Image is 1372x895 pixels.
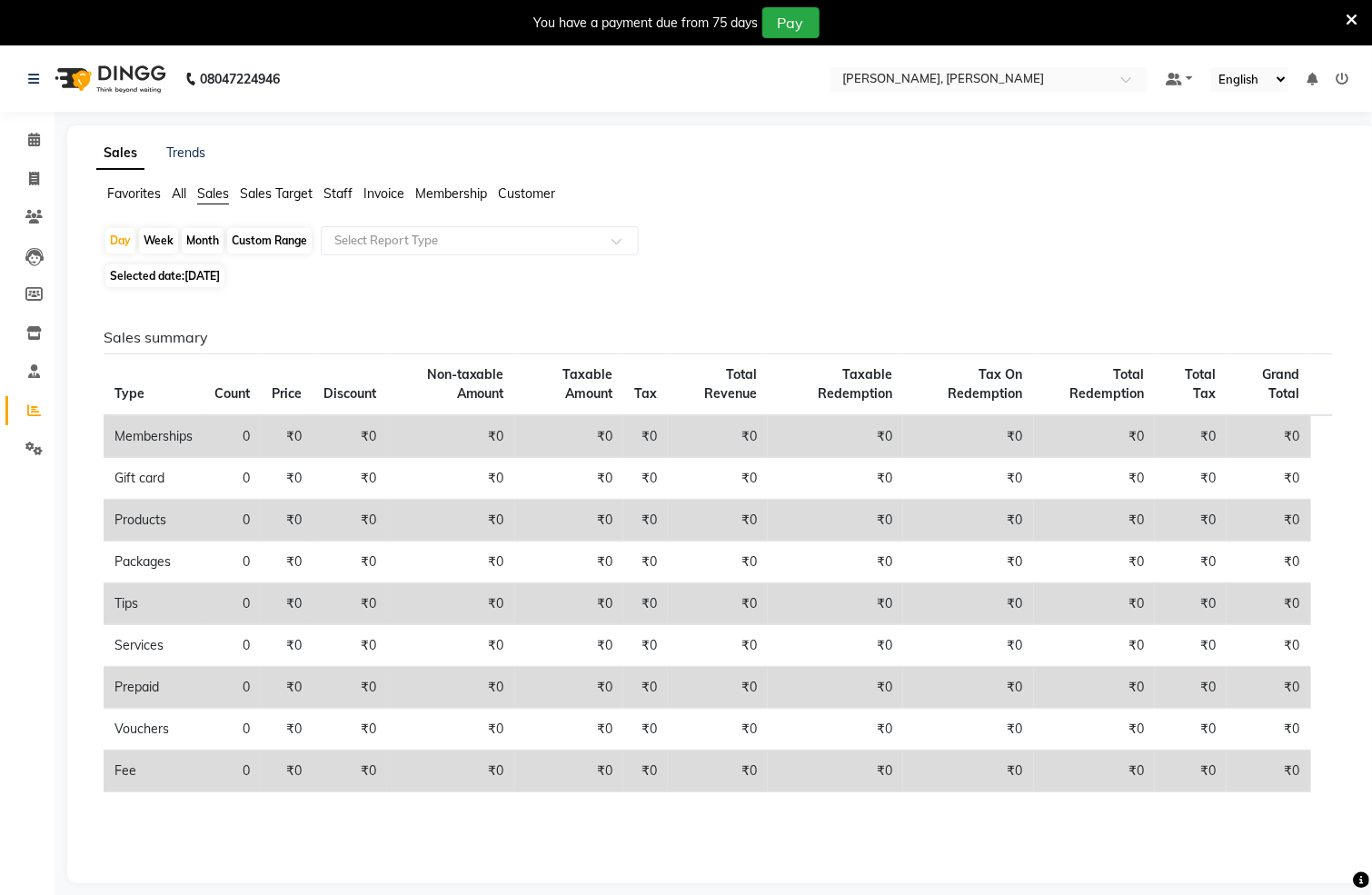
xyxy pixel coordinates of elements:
span: Count [214,385,250,402]
span: Discount [323,385,376,402]
img: logo [46,54,171,104]
td: ₹0 [623,458,668,500]
td: ₹0 [1034,751,1156,792]
span: Tax On Redemption [949,366,1023,402]
td: ₹0 [768,709,903,751]
td: ₹0 [903,709,1034,751]
a: Sales [96,137,144,170]
td: ₹0 [1227,667,1311,709]
td: ₹0 [313,709,387,751]
h6: Sales summary [104,329,1333,346]
td: 0 [204,751,261,792]
td: ₹0 [1227,500,1311,542]
td: ₹0 [1034,458,1156,500]
td: ₹0 [313,583,387,625]
div: Month [182,228,224,254]
td: ₹0 [623,709,668,751]
td: ₹0 [387,583,515,625]
td: 0 [204,709,261,751]
td: ₹0 [668,583,768,625]
td: 0 [204,667,261,709]
td: ₹0 [903,667,1034,709]
td: ₹0 [261,709,313,751]
span: Total Revenue [704,366,757,402]
span: Type [114,385,144,402]
td: ₹0 [623,542,668,583]
td: 0 [204,625,261,667]
span: Invoice [363,185,404,202]
td: Prepaid [104,667,204,709]
td: ₹0 [387,667,515,709]
td: Products [104,500,204,542]
span: Tax [634,385,657,402]
td: ₹0 [387,500,515,542]
td: ₹0 [313,667,387,709]
td: Services [104,625,204,667]
td: ₹0 [515,500,624,542]
td: ₹0 [1155,625,1227,667]
td: ₹0 [623,751,668,792]
td: ₹0 [1227,709,1311,751]
td: ₹0 [261,415,313,458]
td: ₹0 [768,625,903,667]
td: 0 [204,542,261,583]
span: Price [272,385,302,402]
td: ₹0 [1155,458,1227,500]
td: ₹0 [1034,709,1156,751]
td: ₹0 [903,583,1034,625]
td: ₹0 [1155,542,1227,583]
td: ₹0 [515,667,624,709]
td: ₹0 [313,542,387,583]
td: ₹0 [261,583,313,625]
td: ₹0 [668,625,768,667]
span: Non-taxable Amount [427,366,504,402]
td: ₹0 [313,625,387,667]
td: ₹0 [1227,583,1311,625]
td: ₹0 [903,542,1034,583]
td: ₹0 [623,583,668,625]
td: ₹0 [768,667,903,709]
td: ₹0 [668,751,768,792]
td: Gift card [104,458,204,500]
td: ₹0 [313,458,387,500]
td: ₹0 [313,500,387,542]
td: ₹0 [1227,415,1311,458]
a: Trends [166,144,205,161]
td: ₹0 [387,542,515,583]
td: ₹0 [668,500,768,542]
td: ₹0 [387,625,515,667]
td: ₹0 [387,751,515,792]
td: ₹0 [261,751,313,792]
td: ₹0 [668,458,768,500]
td: ₹0 [768,542,903,583]
span: All [172,185,186,202]
div: Day [105,228,135,254]
td: ₹0 [768,415,903,458]
td: Vouchers [104,709,204,751]
span: Membership [415,185,487,202]
td: ₹0 [768,458,903,500]
td: 0 [204,500,261,542]
td: ₹0 [515,415,624,458]
td: ₹0 [1155,583,1227,625]
td: ₹0 [668,542,768,583]
div: Week [139,228,178,254]
div: You have a payment due from 75 days [534,14,759,33]
td: ₹0 [623,625,668,667]
span: Sales Target [240,185,313,202]
td: ₹0 [1155,500,1227,542]
td: ₹0 [768,500,903,542]
td: Fee [104,751,204,792]
td: 0 [204,415,261,458]
td: ₹0 [261,542,313,583]
b: 08047224946 [200,54,280,104]
td: ₹0 [1034,542,1156,583]
td: ₹0 [668,709,768,751]
span: Customer [498,185,555,202]
td: ₹0 [313,415,387,458]
td: ₹0 [261,458,313,500]
button: Pay [762,7,820,38]
td: 0 [204,583,261,625]
span: Selected date: [105,264,224,287]
span: [DATE] [184,269,220,283]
